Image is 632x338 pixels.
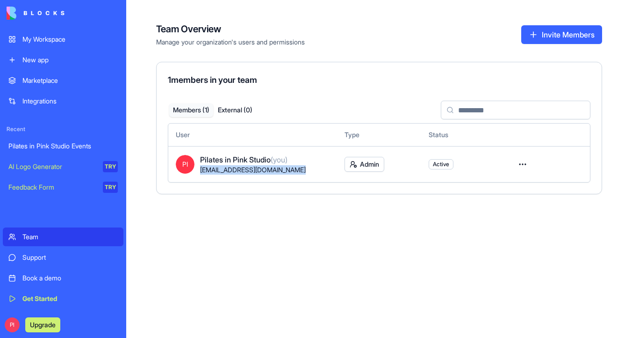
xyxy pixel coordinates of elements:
[3,289,123,308] a: Get Started
[168,75,257,85] span: 1 members in your team
[521,25,602,44] button: Invite Members
[156,37,305,47] span: Manage your organization's users and permissions
[345,157,384,172] button: Admin
[3,178,123,197] a: Feedback FormTRY
[3,269,123,287] a: Book a demo
[3,30,123,49] a: My Workspace
[156,22,305,36] h4: Team Overview
[25,317,60,332] button: Upgrade
[433,161,449,168] span: Active
[3,51,123,69] a: New app
[169,103,213,117] button: Members ( 1 )
[22,35,118,44] div: My Workspace
[271,155,287,164] span: (you)
[3,248,123,267] a: Support
[22,253,118,262] div: Support
[3,157,123,176] a: AI Logo GeneratorTRY
[8,141,118,151] div: Pilates in Pink Studio Events
[345,130,414,140] div: Type
[25,320,60,329] a: Upgrade
[22,273,118,283] div: Book a demo
[213,103,257,117] button: External ( 0 )
[360,160,379,169] span: Admin
[3,228,123,246] a: Team
[3,92,123,110] a: Integrations
[176,155,194,174] span: PI
[3,137,123,155] a: Pilates in Pink Studio Events
[22,294,118,303] div: Get Started
[168,124,337,146] th: User
[22,232,118,242] div: Team
[3,125,123,133] span: Recent
[8,183,96,192] div: Feedback Form
[22,96,118,106] div: Integrations
[200,166,306,174] span: [EMAIL_ADDRESS][DOMAIN_NAME]
[103,161,118,172] div: TRY
[103,182,118,193] div: TRY
[22,55,118,65] div: New app
[200,154,287,165] span: Pilates in Pink Studio
[8,162,96,171] div: AI Logo Generator
[3,71,123,90] a: Marketplace
[5,317,20,332] span: PI
[22,76,118,85] div: Marketplace
[429,130,498,140] div: Status
[7,7,65,20] img: logo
